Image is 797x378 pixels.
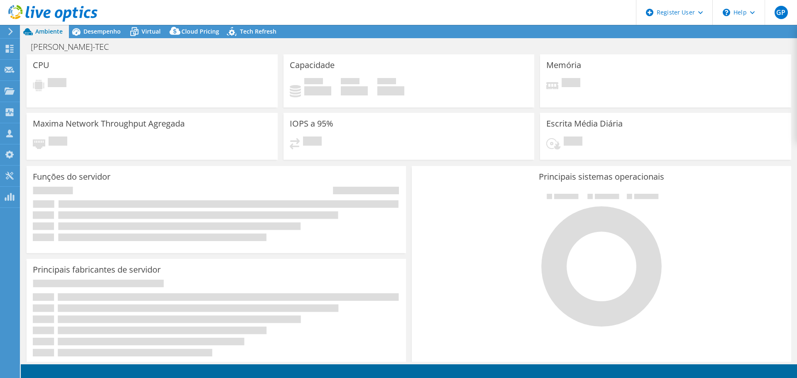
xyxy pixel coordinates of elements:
span: Pendente [48,78,66,89]
span: Ambiente [35,27,63,35]
span: Total [377,78,396,86]
h3: Funções do servidor [33,172,110,181]
span: Usado [304,78,323,86]
h4: 0 GiB [341,86,368,95]
h4: 0 GiB [304,86,331,95]
h3: Escrita Média Diária [546,119,623,128]
h3: Principais fabricantes de servidor [33,265,161,274]
h3: IOPS a 95% [290,119,333,128]
span: Pendente [49,137,67,148]
span: Tech Refresh [240,27,276,35]
span: Pendente [303,137,322,148]
span: Cloud Pricing [181,27,219,35]
span: GP [775,6,788,19]
h3: CPU [33,61,49,70]
h3: Maxima Network Throughput Agregada [33,119,185,128]
h3: Capacidade [290,61,335,70]
svg: \n [723,9,730,16]
h4: 0 GiB [377,86,404,95]
span: Virtual [142,27,161,35]
span: Pendente [562,78,580,89]
h3: Principais sistemas operacionais [418,172,785,181]
span: Pendente [564,137,582,148]
h3: Memória [546,61,581,70]
h1: [PERSON_NAME]-TEC [27,42,122,51]
span: Desempenho [83,27,121,35]
span: Disponível [341,78,359,86]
